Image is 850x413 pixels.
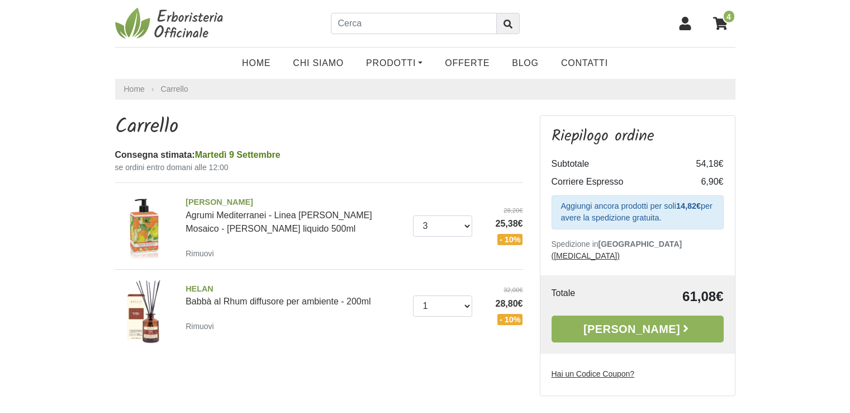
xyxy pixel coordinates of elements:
strong: 14,82€ [676,201,701,210]
img: Agrumi Mediterranei - Linea Florinda Mosaico - sapone liquido 500ml [111,192,178,259]
u: Hai un Codice Coupon? [552,369,635,378]
h3: Riepilogo ordine [552,127,724,146]
span: 28,80€ [481,297,523,311]
a: Contatti [550,52,619,74]
td: Totale [552,287,615,307]
span: - 10% [497,314,523,325]
a: OFFERTE [434,52,501,74]
a: [PERSON_NAME] [552,316,724,342]
td: Corriere Espresso [552,173,679,191]
a: [PERSON_NAME]Agrumi Mediterranei - Linea [PERSON_NAME] Mosaico - [PERSON_NAME] liquido 500ml [186,196,405,233]
span: 25,38€ [481,217,523,231]
small: se ordini entro domani alle 12:00 [115,162,523,173]
span: - 10% [497,234,523,245]
a: Prodotti [355,52,434,74]
a: Rimuovi [186,319,219,333]
a: Blog [501,52,550,74]
div: Consegna stimata: [115,148,523,162]
input: Cerca [331,13,497,34]
a: Home [124,83,145,95]
td: Subtotale [552,155,679,173]
nav: breadcrumb [115,79,735,100]
span: Martedì 9 Settembre [195,150,281,159]
span: 4 [723,10,735,24]
img: Babbà al Rhum diffusore per ambiente - 200ml [111,279,178,345]
del: 32,00€ [481,285,523,295]
td: 54,18€ [679,155,724,173]
a: ([MEDICAL_DATA]) [552,251,620,260]
b: [GEOGRAPHIC_DATA] [599,240,682,248]
p: Spedizione in [552,238,724,262]
a: HELANBabbà al Rhum diffusore per ambiente - 200ml [186,283,405,307]
label: Hai un Codice Coupon? [552,368,635,380]
div: Aggiungi ancora prodotti per soli per avere la spedizione gratuita. [552,195,724,229]
img: Erboristeria Officinale [115,7,227,40]
td: 61,08€ [615,287,724,307]
del: 28,20€ [481,206,523,215]
small: Rimuovi [186,322,214,331]
a: 4 [707,10,735,37]
a: Rimuovi [186,246,219,260]
h1: Carrello [115,115,523,139]
td: 6,90€ [679,173,724,191]
a: Carrello [161,85,188,93]
span: [PERSON_NAME] [186,196,405,209]
a: Chi Siamo [282,52,355,74]
span: HELAN [186,283,405,295]
a: Home [231,52,282,74]
small: Rimuovi [186,249,214,258]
